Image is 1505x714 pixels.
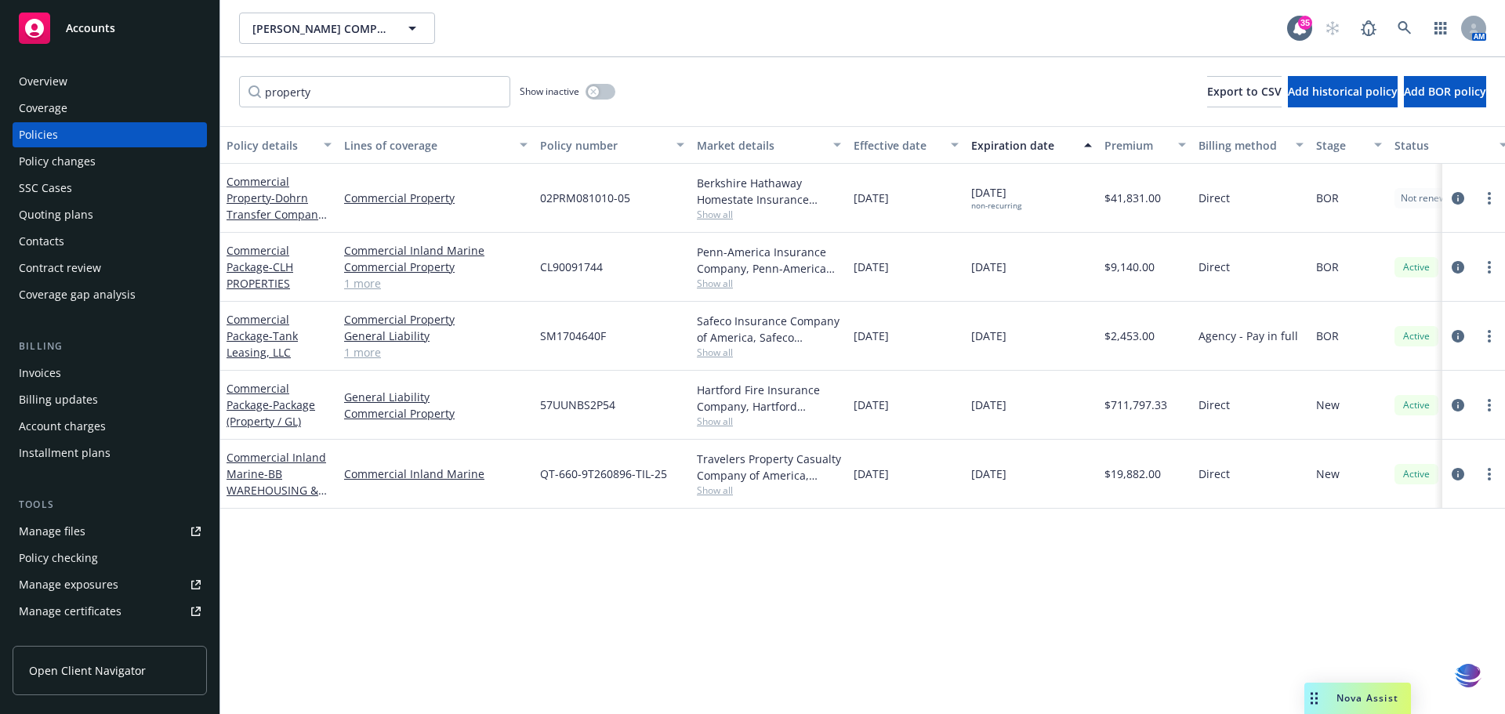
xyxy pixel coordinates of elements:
a: Commercial Property [344,259,528,275]
button: Policy number [534,126,691,164]
div: Invoices [19,361,61,386]
span: Direct [1199,190,1230,206]
div: Manage claims [19,625,98,651]
div: Policies [19,122,58,147]
span: [DATE] [854,328,889,344]
div: Travelers Property Casualty Company of America, Travelers Insurance [697,451,841,484]
a: Policy checking [13,545,207,571]
span: Direct [1199,466,1230,482]
span: $9,140.00 [1104,259,1155,275]
div: SSC Cases [19,176,72,201]
a: Commercial Property [344,190,528,206]
span: Show all [697,415,841,428]
span: QT-660-9T260896-TIL-25 [540,466,667,482]
a: Installment plans [13,440,207,466]
a: Policy changes [13,149,207,174]
a: Commercial Inland Marine [344,242,528,259]
a: Accounts [13,6,207,50]
span: - BB WAREHOUSING & STORAGE, LLC [227,466,327,514]
span: 57UUNBS2P54 [540,397,615,413]
span: BOR [1316,190,1339,206]
a: more [1480,327,1499,346]
span: New [1316,466,1340,482]
div: Manage certificates [19,599,121,624]
input: Filter by keyword... [239,76,510,107]
a: Switch app [1425,13,1456,44]
span: [DATE] [971,184,1021,211]
span: Direct [1199,259,1230,275]
a: circleInformation [1449,258,1467,277]
div: Status [1394,137,1490,154]
a: Invoices [13,361,207,386]
span: [PERSON_NAME] COMPANIES, INC. [252,20,388,37]
a: Commercial Property [227,174,324,271]
div: Coverage [19,96,67,121]
span: CL90091744 [540,259,603,275]
span: $41,831.00 [1104,190,1161,206]
button: Expiration date [965,126,1098,164]
span: $711,797.33 [1104,397,1167,413]
a: Billing updates [13,387,207,412]
div: Quoting plans [19,202,93,227]
div: Tools [13,497,207,513]
span: New [1316,397,1340,413]
span: Agency - Pay in full [1199,328,1298,344]
div: Billing method [1199,137,1286,154]
div: Contract review [19,256,101,281]
a: Quoting plans [13,202,207,227]
button: Nova Assist [1304,683,1411,714]
span: - Package (Property / GL) [227,397,315,429]
span: Not renewing [1401,191,1460,205]
a: Commercial Inland Marine [344,466,528,482]
a: General Liability [344,328,528,344]
span: Show all [697,346,841,359]
button: Add BOR policy [1404,76,1486,107]
a: more [1480,189,1499,208]
div: Policy details [227,137,314,154]
span: $19,882.00 [1104,466,1161,482]
div: Penn-America Insurance Company, Penn-America Group [697,244,841,277]
button: Stage [1310,126,1388,164]
div: 35 [1298,16,1312,30]
div: Premium [1104,137,1169,154]
span: Active [1401,467,1432,481]
div: Berkshire Hathaway Homestate Insurance Company, Berkshire Hathaway Homestate Companies (BHHC) [697,175,841,208]
span: BOR [1316,259,1339,275]
span: [DATE] [854,466,889,482]
span: Add BOR policy [1404,84,1486,99]
a: Manage exposures [13,572,207,597]
button: [PERSON_NAME] COMPANIES, INC. [239,13,435,44]
div: Policy checking [19,545,98,571]
a: Manage certificates [13,599,207,624]
span: Direct [1199,397,1230,413]
button: Billing method [1192,126,1310,164]
span: [DATE] [971,466,1006,482]
span: Active [1401,260,1432,274]
div: non-recurring [971,201,1021,211]
span: Show all [697,208,841,221]
a: more [1480,465,1499,484]
img: svg+xml;base64,PHN2ZyB3aWR0aD0iMzQiIGhlaWdodD0iMzQiIHZpZXdCb3g9IjAgMCAzNCAzNCIgZmlsbD0ibm9uZSIgeG... [1455,661,1481,690]
span: [DATE] [854,190,889,206]
span: BOR [1316,328,1339,344]
a: Commercial Property [344,405,528,422]
span: 02PRM081010-05 [540,190,630,206]
div: Coverage gap analysis [19,282,136,307]
div: Lines of coverage [344,137,510,154]
button: Lines of coverage [338,126,534,164]
div: Manage files [19,519,85,544]
span: Show all [697,484,841,497]
span: Open Client Navigator [29,662,146,679]
button: Policy details [220,126,338,164]
a: more [1480,258,1499,277]
div: Stage [1316,137,1365,154]
span: Show all [697,277,841,290]
a: circleInformation [1449,327,1467,346]
div: Hartford Fire Insurance Company, Hartford Insurance Group [697,382,841,415]
a: Commercial Inland Marine [227,450,326,514]
a: Coverage [13,96,207,121]
span: Active [1401,329,1432,343]
div: Market details [697,137,824,154]
span: [DATE] [854,259,889,275]
span: Accounts [66,22,115,34]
